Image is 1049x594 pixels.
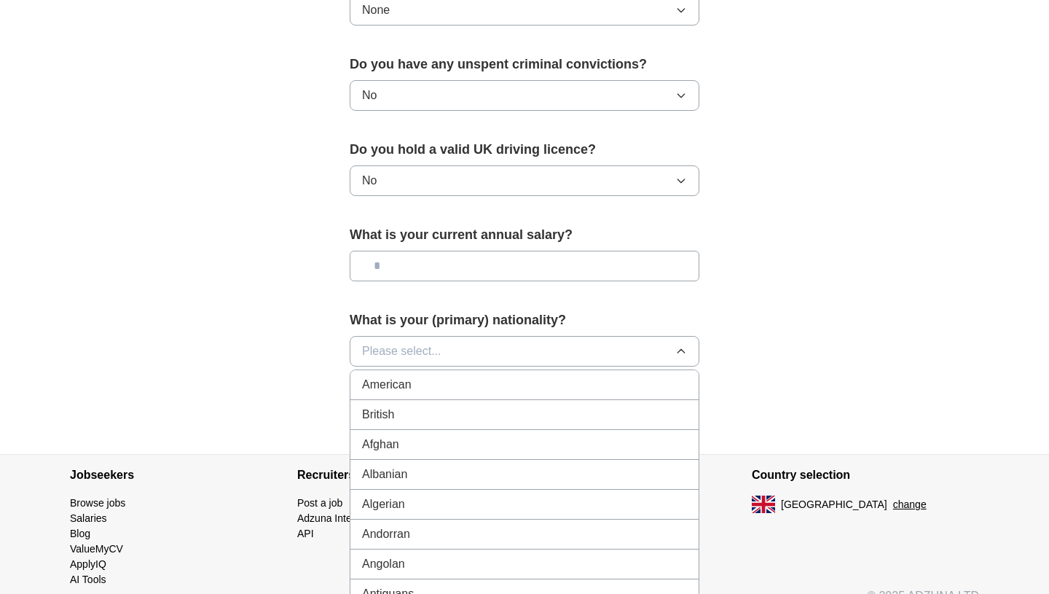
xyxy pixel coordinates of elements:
[350,140,699,160] label: Do you hold a valid UK driving licence?
[297,528,314,539] a: API
[362,555,405,573] span: Angolan
[362,172,377,189] span: No
[893,497,927,512] button: change
[362,1,390,19] span: None
[362,496,405,513] span: Algerian
[70,512,107,524] a: Salaries
[362,343,441,360] span: Please select...
[362,436,399,453] span: Afghan
[350,80,699,111] button: No
[362,406,394,423] span: British
[752,496,775,513] img: UK flag
[70,497,125,509] a: Browse jobs
[297,497,342,509] a: Post a job
[362,87,377,104] span: No
[362,376,412,394] span: American
[70,543,123,555] a: ValueMyCV
[70,528,90,539] a: Blog
[350,310,699,330] label: What is your (primary) nationality?
[350,336,699,367] button: Please select...
[350,165,699,196] button: No
[752,455,979,496] h4: Country selection
[297,512,386,524] a: Adzuna Intelligence
[350,55,699,74] label: Do you have any unspent criminal convictions?
[70,558,106,570] a: ApplyIQ
[362,466,407,483] span: Albanian
[362,525,410,543] span: Andorran
[350,225,699,245] label: What is your current annual salary?
[70,574,106,585] a: AI Tools
[781,497,887,512] span: [GEOGRAPHIC_DATA]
